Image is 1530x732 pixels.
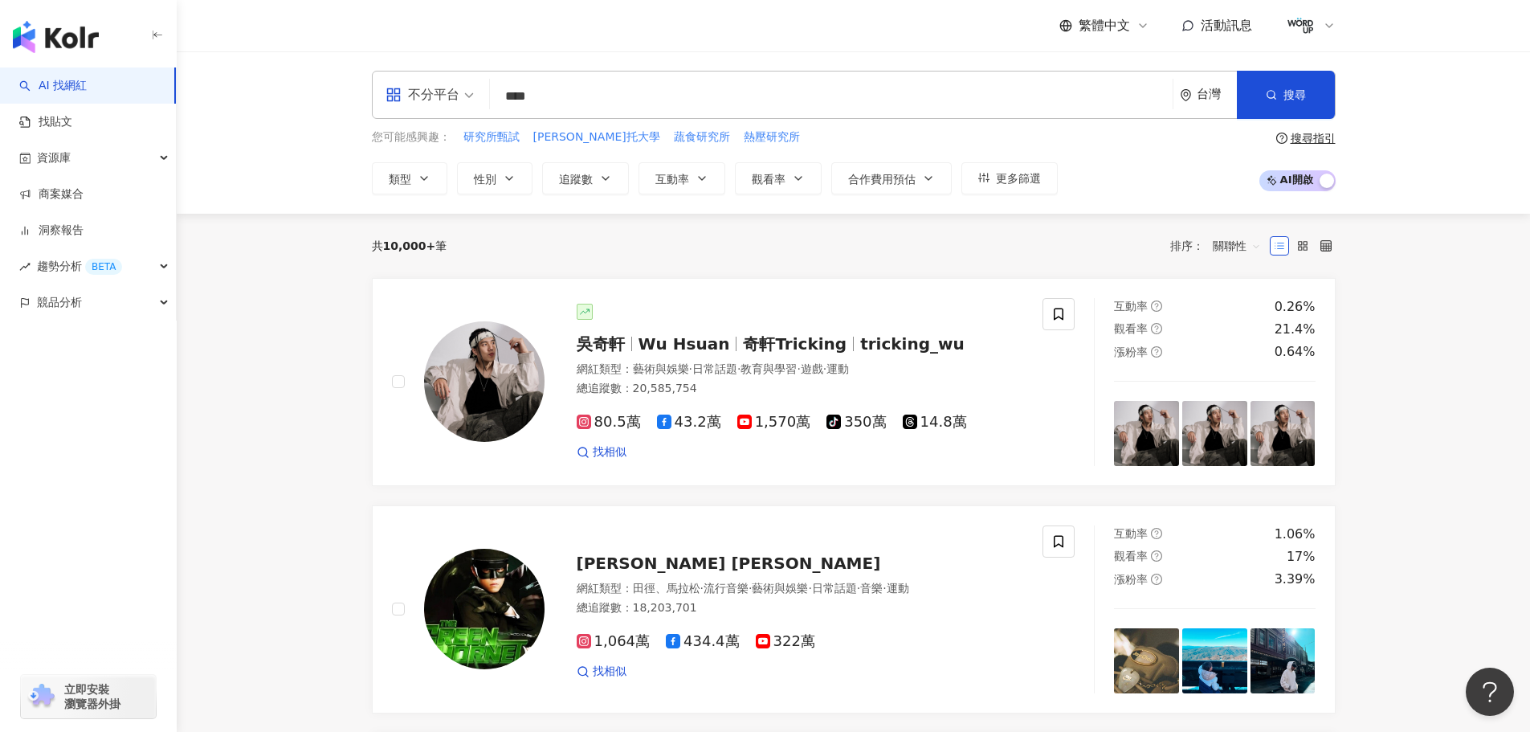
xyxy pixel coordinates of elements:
[1275,343,1316,361] div: 0.64%
[1151,323,1162,334] span: question-circle
[424,321,545,442] img: KOL Avatar
[1466,668,1514,716] iframe: Help Scout Beacon - Open
[577,664,626,680] a: 找相似
[542,162,629,194] button: 追蹤數
[1197,88,1237,101] div: 台灣
[1287,548,1316,566] div: 17%
[85,259,122,275] div: BETA
[1170,233,1270,259] div: 排序：
[1213,233,1261,259] span: 關聯性
[19,261,31,272] span: rise
[826,414,886,431] span: 350萬
[372,129,451,145] span: 您可能感興趣：
[577,362,1024,378] div: 網紅類型 ：
[1182,628,1247,693] img: post-image
[673,129,731,146] button: 蔬食研究所
[474,173,496,186] span: 性別
[666,633,740,650] span: 434.4萬
[577,581,1024,597] div: 網紅類型 ：
[1291,132,1336,145] div: 搜尋指引
[741,362,797,375] span: 教育與學習
[633,582,700,595] span: 田徑、馬拉松
[1114,322,1148,335] span: 觀看率
[64,682,120,711] span: 立即安裝 瀏覽器外掛
[1251,401,1316,466] img: post-image
[692,362,737,375] span: 日常話題
[577,381,1024,397] div: 總追蹤數 ： 20,585,754
[823,362,826,375] span: ·
[744,129,800,145] span: 熱壓研究所
[1201,18,1252,33] span: 活動訊息
[463,129,520,146] button: 研究所甄試
[887,582,909,595] span: 運動
[1276,133,1287,144] span: question-circle
[633,362,689,375] span: 藝術與娛樂
[19,114,72,130] a: 找貼文
[26,684,57,710] img: chrome extension
[1275,298,1316,316] div: 0.26%
[752,582,808,595] span: 藝術與娛樂
[657,414,721,431] span: 43.2萬
[1275,321,1316,338] div: 21.4%
[860,334,965,354] span: tricking_wu
[593,664,626,680] span: 找相似
[533,129,660,145] span: [PERSON_NAME]托大學
[639,162,725,194] button: 互動率
[826,362,849,375] span: 運動
[996,172,1041,185] span: 更多篩選
[457,162,532,194] button: 性別
[1283,88,1306,101] span: 搜尋
[1180,89,1192,101] span: environment
[883,582,886,595] span: ·
[1251,628,1316,693] img: post-image
[903,414,967,431] span: 14.8萬
[386,87,402,103] span: appstore
[21,675,156,718] a: chrome extension立即安裝 瀏覽器外掛
[13,21,99,53] img: logo
[752,173,785,186] span: 觀看率
[1114,401,1179,466] img: post-image
[577,444,626,460] a: 找相似
[1285,10,1316,41] img: wordup%20logo.jpg
[424,549,545,669] img: KOL Avatar
[1237,71,1335,119] button: 搜尋
[577,600,1024,616] div: 總追蹤數 ： 18,203,701
[743,334,847,354] span: 奇軒Tricking
[857,582,860,595] span: ·
[961,162,1058,194] button: 更多篩選
[1151,346,1162,358] span: question-circle
[1114,300,1148,313] span: 互動率
[1151,574,1162,585] span: question-circle
[372,278,1336,486] a: KOL Avatar吳奇軒Wu Hsuan奇軒Trickingtricking_wu網紅類型：藝術與娛樂·日常話題·教育與學習·遊戲·運動總追蹤數：20,585,75480.5萬43.2萬1,5...
[37,248,122,284] span: 趨勢分析
[559,173,593,186] span: 追蹤數
[1114,527,1148,540] span: 互動率
[37,284,82,321] span: 競品分析
[577,554,881,573] span: [PERSON_NAME] [PERSON_NAME]
[1275,570,1316,588] div: 3.39%
[532,129,661,146] button: [PERSON_NAME]托大學
[700,582,704,595] span: ·
[577,334,625,354] span: 吳奇軒
[37,140,71,176] span: 資源庫
[797,362,800,375] span: ·
[801,362,823,375] span: 遊戲
[1079,17,1130,35] span: 繁體中文
[831,162,952,194] button: 合作費用預估
[1151,550,1162,562] span: question-circle
[848,173,916,186] span: 合作費用預估
[463,129,520,145] span: 研究所甄試
[737,414,811,431] span: 1,570萬
[1114,628,1179,693] img: post-image
[1151,528,1162,539] span: question-circle
[860,582,883,595] span: 音樂
[593,444,626,460] span: 找相似
[1182,401,1247,466] img: post-image
[704,582,749,595] span: 流行音樂
[372,162,447,194] button: 類型
[655,173,689,186] span: 互動率
[372,505,1336,714] a: KOL Avatar[PERSON_NAME] [PERSON_NAME]網紅類型：田徑、馬拉松·流行音樂·藝術與娛樂·日常話題·音樂·運動總追蹤數：18,203,7011,064萬434.4萬...
[749,582,752,595] span: ·
[389,173,411,186] span: 類型
[735,162,822,194] button: 觀看率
